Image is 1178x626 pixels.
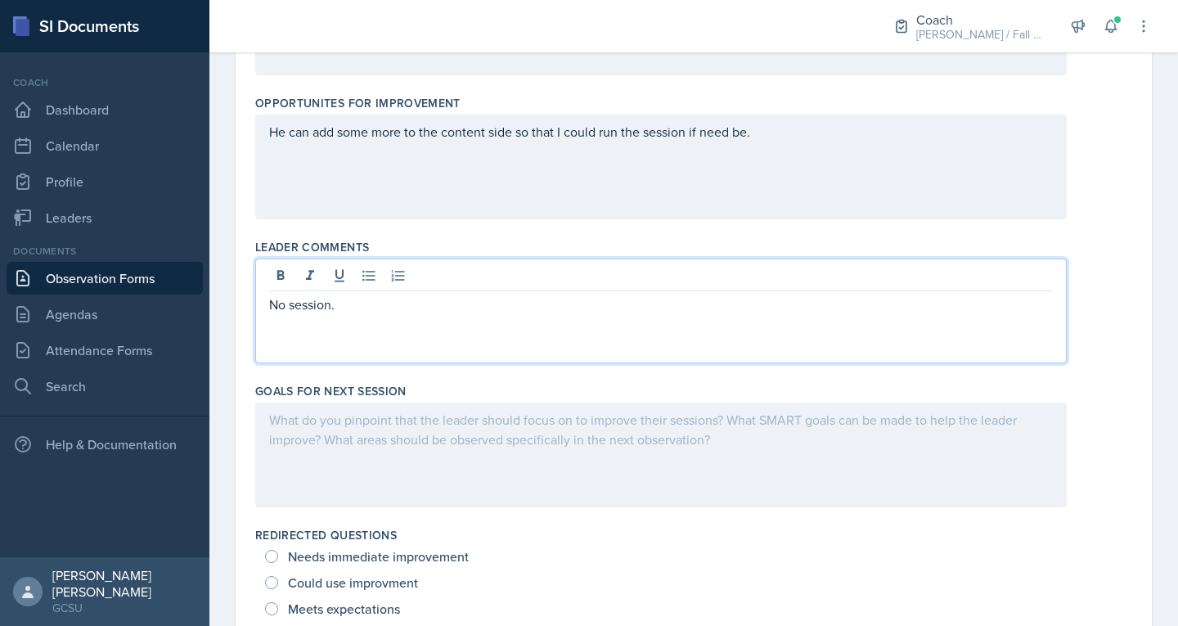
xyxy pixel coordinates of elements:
label: Opportunites for Improvement [255,95,461,111]
span: Needs immediate improvement [288,548,469,565]
span: Meets expectations [288,601,400,617]
a: Attendance Forms [7,334,203,367]
label: Leader Comments [255,239,369,255]
a: Calendar [7,129,203,162]
label: Goals for Next Session [255,383,407,399]
div: [PERSON_NAME] / Fall 2025 [916,26,1047,43]
span: Could use improvment [288,574,418,591]
a: Dashboard [7,93,203,126]
div: Coach [7,75,203,90]
a: Leaders [7,201,203,234]
div: [PERSON_NAME] [PERSON_NAME] [52,567,196,600]
div: Coach [916,10,1047,29]
p: He can add some more to the content side so that I could run the session if need be. [269,122,1053,142]
p: No session. [269,295,1053,314]
label: Redirected Questions [255,527,397,543]
div: Documents [7,244,203,259]
a: Profile [7,165,203,198]
div: GCSU [52,600,196,616]
a: Observation Forms [7,262,203,295]
div: Help & Documentation [7,428,203,461]
a: Search [7,370,203,403]
a: Agendas [7,298,203,331]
